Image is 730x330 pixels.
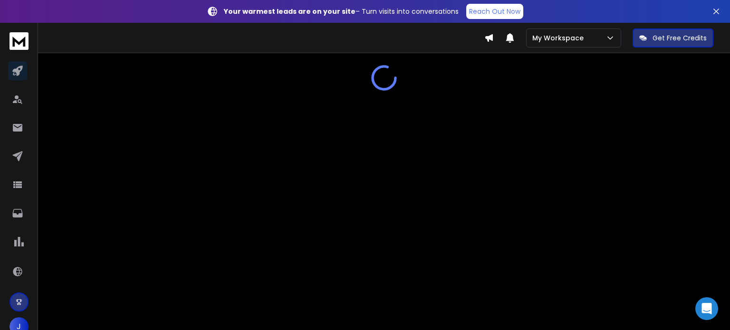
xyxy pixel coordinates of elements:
a: Reach Out Now [466,4,523,19]
button: Get Free Credits [633,28,713,47]
img: logo [10,32,29,50]
strong: Your warmest leads are on your site [224,7,355,16]
p: My Workspace [532,33,587,43]
div: Open Intercom Messenger [695,297,718,320]
p: Get Free Credits [653,33,707,43]
p: – Turn visits into conversations [224,7,459,16]
p: Reach Out Now [469,7,520,16]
